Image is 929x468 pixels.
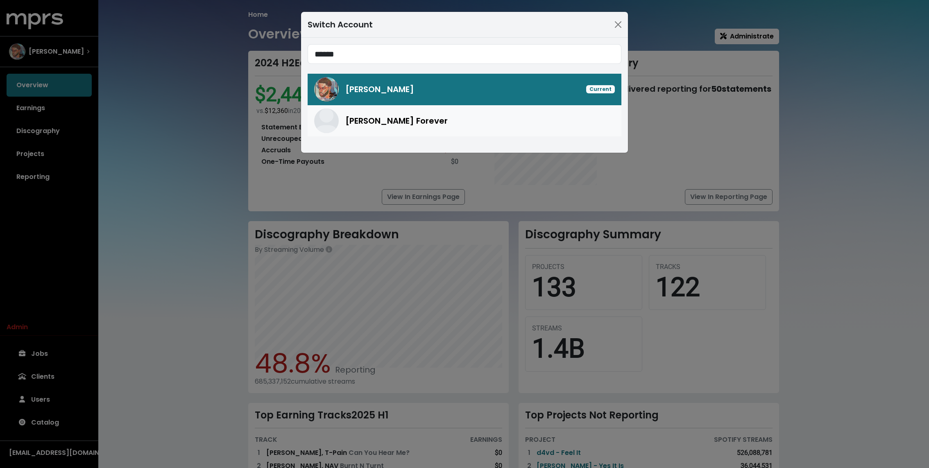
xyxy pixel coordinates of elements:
[314,77,339,102] img: Mike Hector
[308,105,621,136] a: Hector Forever[PERSON_NAME] Forever
[308,18,373,31] div: Switch Account
[345,115,448,127] span: [PERSON_NAME] Forever
[314,109,339,133] img: Hector Forever
[612,18,625,31] button: Close
[586,85,615,93] span: Current
[308,74,621,105] a: Mike Hector[PERSON_NAME]Current
[308,44,621,64] input: Search accounts
[345,83,414,95] span: [PERSON_NAME]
